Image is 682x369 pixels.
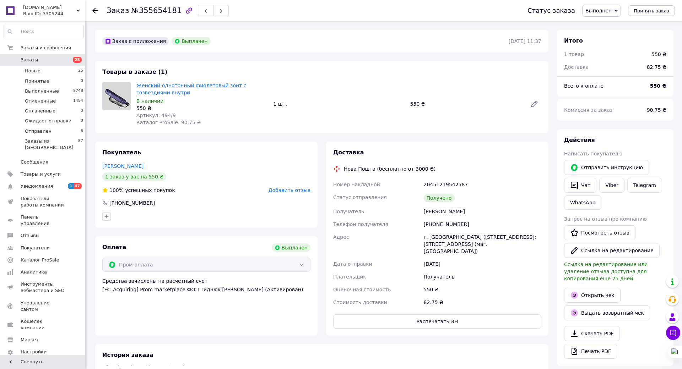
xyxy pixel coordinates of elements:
[21,45,71,51] span: Заказы и сообщения
[650,83,666,89] b: 550 ₴
[25,118,71,124] span: Ожидает отправки
[333,209,364,214] span: Получатель
[21,318,66,331] span: Кошелек компании
[136,105,267,112] div: 550 ₴
[585,8,612,13] span: Выполнен
[422,178,543,191] div: 20451219542587
[136,98,163,104] span: В наличии
[333,221,388,227] span: Телефон получателя
[564,51,584,57] span: 1 товар
[627,178,662,193] a: Telegram
[21,171,61,177] span: Товары и услуги
[599,178,624,193] a: Viber
[651,51,666,58] div: 550 ₴
[634,8,669,13] span: Принять заказ
[78,68,83,74] span: 25
[422,283,543,296] div: 550 ₴
[102,37,169,45] div: Заказ с приложения
[25,108,55,114] span: Оплаченные
[333,274,366,280] span: Плательщик
[564,344,617,359] a: Печать PDF
[118,361,184,366] span: [DATE] 11:37, [PERSON_NAME]
[422,296,543,309] div: 82.75 ₴
[270,99,407,109] div: 1 шт.
[25,88,59,94] span: Выполненные
[81,118,83,124] span: 0
[136,83,246,95] a: Женский однотонный фиолетовый зонт с созвездиями внутри
[23,4,76,11] span: StyleShop.com.ua
[107,6,129,15] span: Заказ
[643,59,671,75] div: 82.75 ₴
[564,83,603,89] span: Всего к оплате
[564,151,622,156] span: Написать покупателю
[21,195,66,208] span: Показатели работы компании
[78,138,83,151] span: 87
[333,234,349,240] span: Адрес
[21,232,39,239] span: Отзывы
[21,349,47,355] span: Настройки
[25,98,56,104] span: Отмененные
[21,57,38,63] span: Заказы
[21,257,59,263] span: Каталог ProSale
[333,287,391,292] span: Оценочная стоимость
[342,165,437,172] div: Нова Пошта (бесплатно от 3000 ₴)
[81,78,83,84] span: 0
[102,149,141,156] span: Покупатель
[102,352,153,358] span: История заказа
[81,128,83,134] span: 6
[333,194,387,200] span: Статус отправления
[21,281,66,294] span: Инструменты вебмастера и SEO
[81,108,83,114] span: 0
[73,88,83,94] span: 5748
[25,78,49,84] span: Принятые
[21,269,47,275] span: Аналитика
[564,326,620,341] a: Скачать PDF
[564,261,648,281] span: Ссылка на редактирование или удаление отзыва доступна для копирования еще 25 дней
[564,225,635,240] a: Посмотреть отзыв
[628,5,675,16] button: Принять заказ
[527,7,575,14] div: Статус заказа
[102,68,167,75] span: Товары в заказе (1)
[333,182,380,187] span: Номер накладной
[666,326,680,340] button: Чат с покупателем
[21,214,66,227] span: Панель управления
[25,68,40,74] span: Новые
[21,337,39,343] span: Маркет
[564,64,589,70] span: Доставка
[102,187,175,194] div: успешных покупок
[109,199,156,206] div: [PHONE_NUMBER]
[136,120,201,125] span: Каталог ProSale: 90.75 ₴
[564,160,649,175] button: Отправить инструкцию
[564,288,621,303] a: Открыть чек
[73,98,83,104] span: 1484
[422,205,543,218] div: [PERSON_NAME]
[564,137,595,143] span: Действия
[25,128,52,134] span: Отправлен
[172,37,210,45] div: Выплачен
[424,194,455,202] div: Получено
[422,231,543,258] div: г. [GEOGRAPHIC_DATA] ([STREET_ADDRESS]: [STREET_ADDRESS] (маг. [GEOGRAPHIC_DATA])
[333,261,372,267] span: Дата отправки
[21,245,50,251] span: Покупатели
[269,187,310,193] span: Добавить отзыв
[102,163,144,169] a: [PERSON_NAME]
[102,277,310,293] div: Средства зачислены на расчетный счет
[564,107,613,113] span: Комиссия за заказ
[564,178,596,193] button: Чат
[25,138,78,151] span: Заказы из [GEOGRAPHIC_DATA]
[564,305,650,320] button: Выдать возвратный чек
[68,183,74,189] span: 1
[422,218,543,231] div: [PHONE_NUMBER]
[333,149,364,156] span: Доставка
[23,11,85,17] div: Ваш ID: 3305244
[92,7,98,14] div: Вернуться назад
[102,286,310,293] div: [FC_Acquiring] Prom marketplace ФОП Тиднюк [PERSON_NAME] (Активирован)
[74,183,82,189] span: 47
[333,299,387,305] span: Стоимость доставки
[509,38,541,44] time: [DATE] 11:37
[527,97,541,111] a: Редактировать
[109,187,124,193] span: 100%
[21,183,53,189] span: Уведомления
[272,243,310,252] div: Выплачен
[422,270,543,283] div: Получатель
